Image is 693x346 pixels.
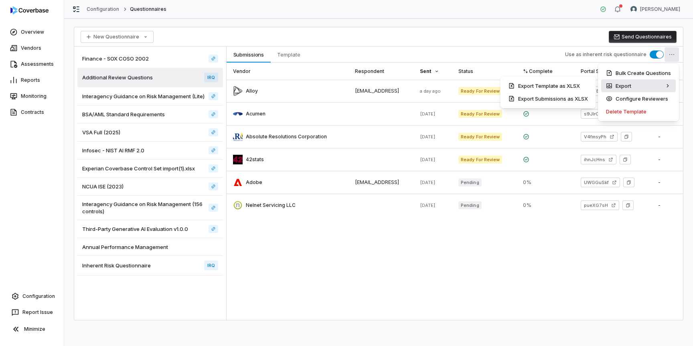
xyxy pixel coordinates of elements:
div: Export Template as XLSX [504,79,593,92]
div: Delete Template [601,105,676,118]
div: Export [601,79,676,92]
div: Export Submissions as XLSX [504,92,593,105]
div: Configure Reviewers [601,92,676,105]
button: Send Questionnaires [609,31,677,43]
div: Bulk Create Questions [601,67,676,79]
div: More actions [598,63,679,121]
